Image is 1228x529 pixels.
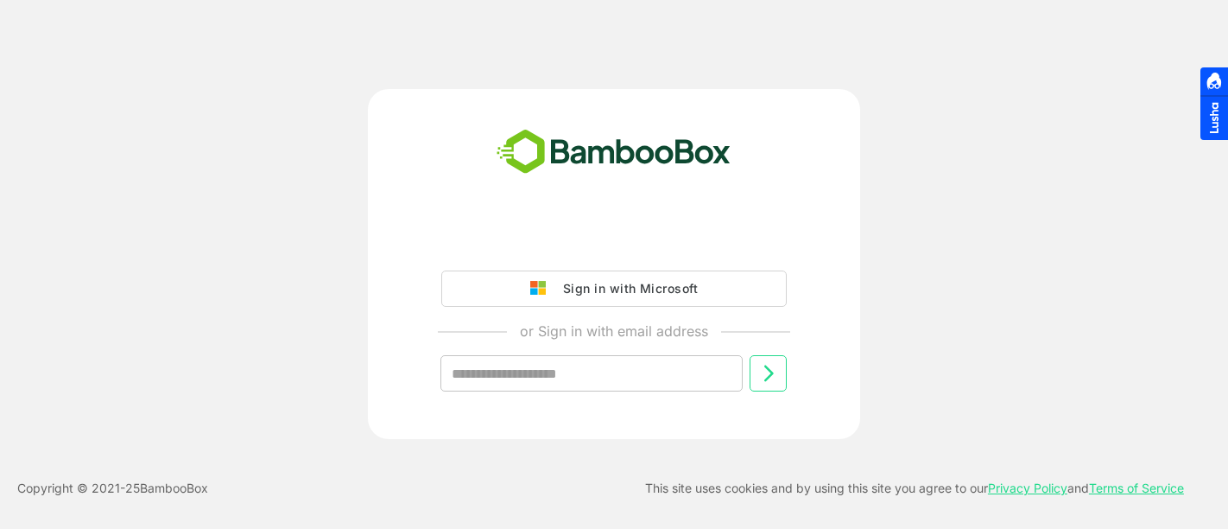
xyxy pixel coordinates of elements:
[441,271,787,307] button: Sign in with Microsoft
[487,124,740,181] img: bamboobox
[520,321,708,341] p: or Sign in with email address
[17,478,208,499] p: Copyright © 2021- 25 BambooBox
[645,478,1184,499] p: This site uses cookies and by using this site you agree to our and
[554,277,698,300] div: Sign in with Microsoft
[988,481,1067,495] a: Privacy Policy
[1089,481,1184,495] a: Terms of Service
[530,281,554,296] img: google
